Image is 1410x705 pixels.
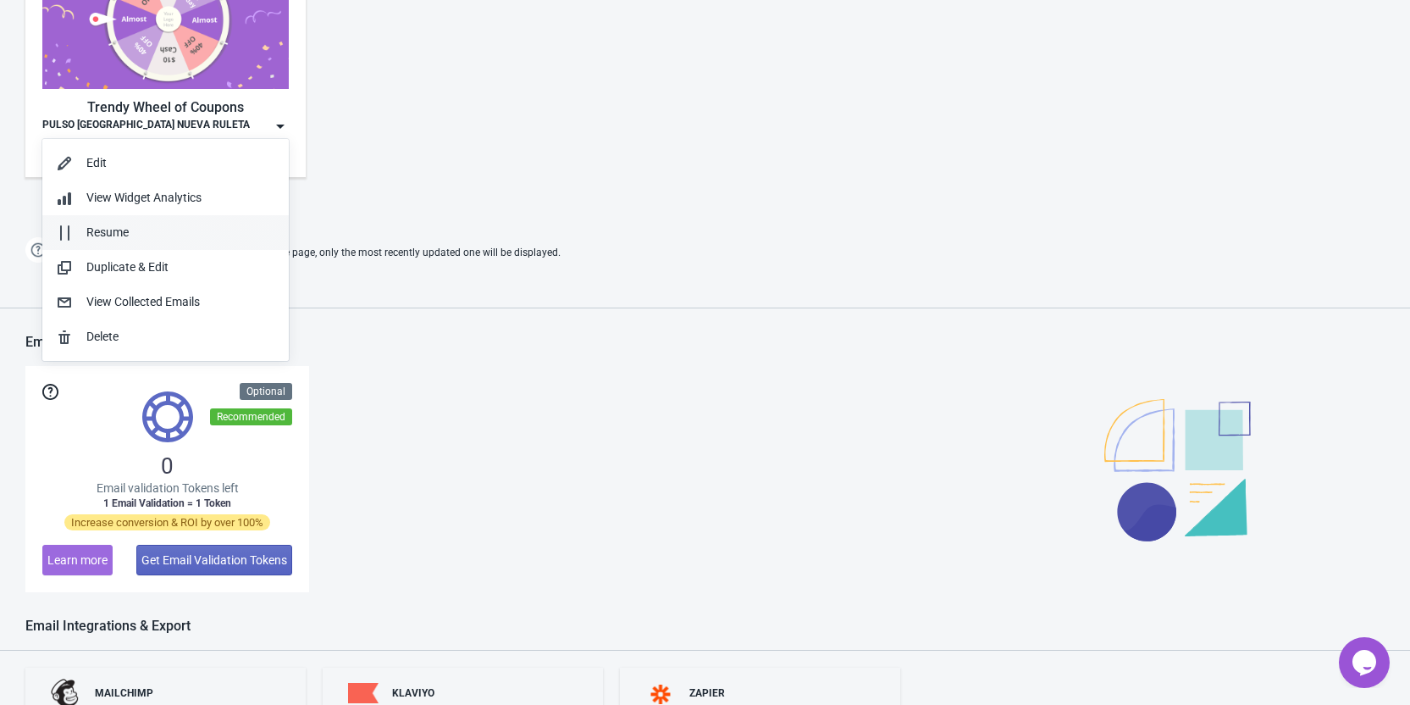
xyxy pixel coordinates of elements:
[42,146,289,180] button: Edit
[136,545,292,575] button: Get Email Validation Tokens
[103,497,231,510] span: 1 Email Validation = 1 Token
[86,191,202,204] span: View Widget Analytics
[392,686,434,700] div: KLAVIYO
[141,553,287,567] span: Get Email Validation Tokens
[240,383,292,400] div: Optional
[1339,637,1393,688] iframe: chat widget
[348,683,379,704] img: klaviyo.png
[42,319,289,354] button: Delete
[210,408,292,425] div: Recommended
[272,118,289,135] img: dropdown.png
[97,480,239,497] span: Email validation Tokens left
[161,452,174,480] span: 0
[59,239,561,267] span: If two Widgets are enabled and targeting the same page, only the most recently updated one will b...
[95,686,153,700] div: MAILCHIMP
[86,293,275,311] div: View Collected Emails
[689,686,725,700] div: ZAPIER
[64,514,270,530] span: Increase conversion & ROI by over 100%
[42,118,250,135] div: PULSO [GEOGRAPHIC_DATA] NUEVA RULETA
[42,285,289,319] button: View Collected Emails
[42,215,289,250] button: Resume
[86,154,275,172] div: Edit
[42,97,289,118] div: Trendy Wheel of Coupons
[142,391,193,442] img: tokens.svg
[645,685,676,704] img: zapier.svg
[42,545,113,575] button: Learn more
[86,258,275,276] div: Duplicate & Edit
[25,237,51,263] img: help.png
[1104,399,1251,541] img: illustration.svg
[42,180,289,215] button: View Widget Analytics
[86,328,275,346] div: Delete
[47,553,108,567] span: Learn more
[42,250,289,285] button: Duplicate & Edit
[86,224,275,241] div: Resume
